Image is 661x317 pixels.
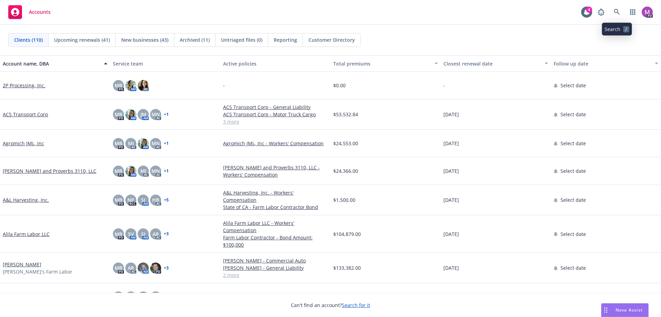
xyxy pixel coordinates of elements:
span: MJ [140,167,146,175]
span: [DATE] [443,111,459,118]
a: + 3 [164,266,169,270]
a: Search [610,5,624,19]
span: [DATE] [443,167,459,175]
span: AR [153,230,159,238]
a: [PERSON_NAME] - Commercial Auto [223,257,328,264]
a: Agromich JML, Inc - Workers' Compensation [223,140,328,147]
span: - [443,82,445,89]
span: Select date [560,264,586,271]
a: A&L Harvesting, Inc. - Workers' Compensation [223,189,328,204]
span: Accounts [29,9,51,15]
span: $133,382.00 [333,264,361,271]
span: MB [115,264,122,271]
span: Untriaged files (0) [221,36,262,43]
span: MB [115,196,122,204]
span: MB [115,167,122,175]
span: $104,879.00 [333,230,361,238]
span: Customer Directory [308,36,355,43]
button: Total premiums [330,55,441,72]
a: ACS Transport Corp - Motor Truck Cargo [223,111,328,118]
a: + 5 [164,198,169,202]
span: Nova Assist [616,307,643,313]
div: 4 [586,7,592,13]
span: Archived (11) [180,36,210,43]
a: [PERSON_NAME] and Proverbs 3110, LLC - Workers' Compensation [223,164,328,178]
span: MB [115,230,122,238]
a: Agromich JML, Inc [3,140,44,147]
span: SJ [141,196,145,204]
a: + 1 [164,141,169,146]
span: $24,366.00 [333,167,358,175]
img: photo [138,262,149,274]
a: + 3 [164,232,169,236]
span: [DATE] [443,264,459,271]
div: Account name, DBA [3,60,100,67]
span: Select date [560,82,586,89]
img: photo [138,80,149,91]
a: 3 more [223,118,328,125]
a: Report a Bug [594,5,608,19]
img: photo [125,166,136,177]
img: photo [138,138,149,149]
button: Active policies [220,55,330,72]
button: Closest renewal date [441,55,551,72]
a: ACS Transport Corp - General Liability [223,103,328,111]
span: $0.00 [333,82,346,89]
span: SJ [141,230,145,238]
a: Switch app [626,5,640,19]
span: MB [115,82,122,89]
div: Drag to move [601,304,610,317]
a: Search for it [342,302,370,308]
a: 2 more [223,271,328,279]
button: Service team [110,55,220,72]
a: + 1 [164,112,169,117]
img: photo [150,262,161,274]
a: Farm Labor Contractor - Bond Amount: $100,000 [223,234,328,248]
span: Select date [560,167,586,175]
span: NP [127,196,134,204]
span: AR [128,264,134,271]
span: $1,500.00 [333,196,355,204]
span: Can't find an account? [291,301,370,309]
span: [DATE] [443,140,459,147]
a: ACS Transport Corp [3,111,48,118]
button: Nova Assist [601,303,649,317]
a: [PERSON_NAME] and Proverbs 3110, LLC [3,167,96,175]
span: MN [151,111,160,118]
span: [PERSON_NAME]'s Farm Labor [3,268,72,275]
span: - [223,82,225,89]
span: Select date [560,230,586,238]
span: MB [115,111,122,118]
a: State of CA - Farm Labor Contractor Bond [223,204,328,211]
span: JM [140,111,146,118]
span: MN [151,140,160,147]
span: [DATE] [443,230,459,238]
div: Active policies [223,60,328,67]
div: Closest renewal date [443,60,541,67]
a: A&L Harvesting, Inc. [3,196,49,204]
img: photo [125,80,136,91]
span: Select date [560,140,586,147]
button: Follow up date [551,55,661,72]
div: Follow up date [554,60,651,67]
span: $53,532.84 [333,111,358,118]
a: [PERSON_NAME] - General Liability [223,264,328,271]
span: MB [115,140,122,147]
span: New businesses (43) [121,36,168,43]
div: Total premiums [333,60,430,67]
span: [DATE] [443,196,459,204]
a: Alila Farm Labor LLC [3,230,50,238]
span: Select date [560,196,586,204]
a: + 1 [164,169,169,173]
span: $24,553.00 [333,140,358,147]
span: Reporting [274,36,297,43]
div: Service team [113,60,218,67]
span: Clients (110) [14,36,43,43]
span: SV [128,230,134,238]
a: 2P Processing, Inc. [3,82,45,89]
